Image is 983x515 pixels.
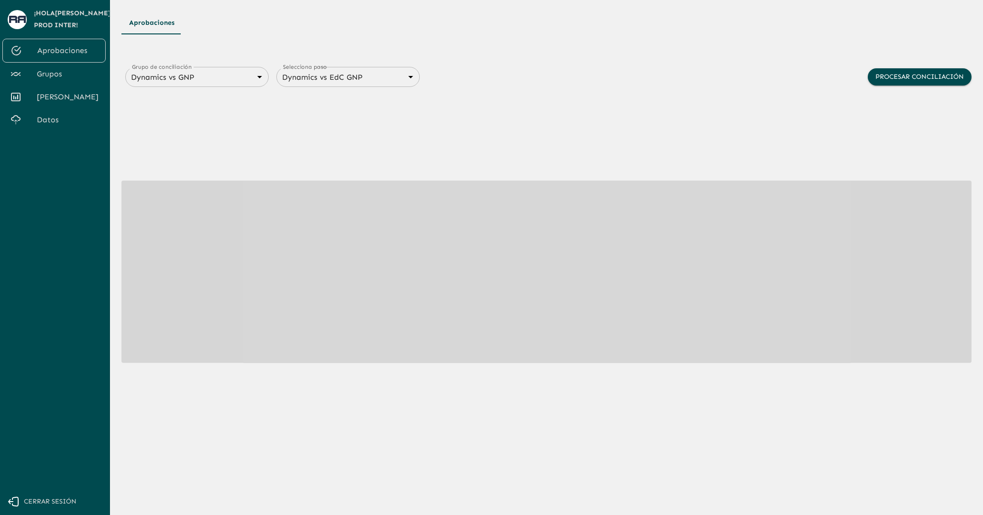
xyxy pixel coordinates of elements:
[2,63,106,86] a: Grupos
[125,70,269,84] div: Dynamics vs GNP
[276,70,420,84] div: Dynamics vs EdC GNP
[24,496,76,508] span: Cerrar sesión
[132,63,192,71] label: Grupo de conciliación
[868,68,972,86] button: Procesar conciliación
[34,8,111,31] span: ¡Hola [PERSON_NAME] Prod Inter !
[37,114,98,126] span: Datos
[2,39,106,63] a: Aprobaciones
[9,16,26,23] img: avatar
[121,11,182,34] button: Aprobaciones
[37,91,98,103] span: [PERSON_NAME]
[37,45,98,56] span: Aprobaciones
[2,86,106,108] a: [PERSON_NAME]
[2,108,106,131] a: Datos
[121,11,972,34] div: Tipos de Movimientos
[37,68,98,80] span: Grupos
[283,63,327,71] label: Selecciona paso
